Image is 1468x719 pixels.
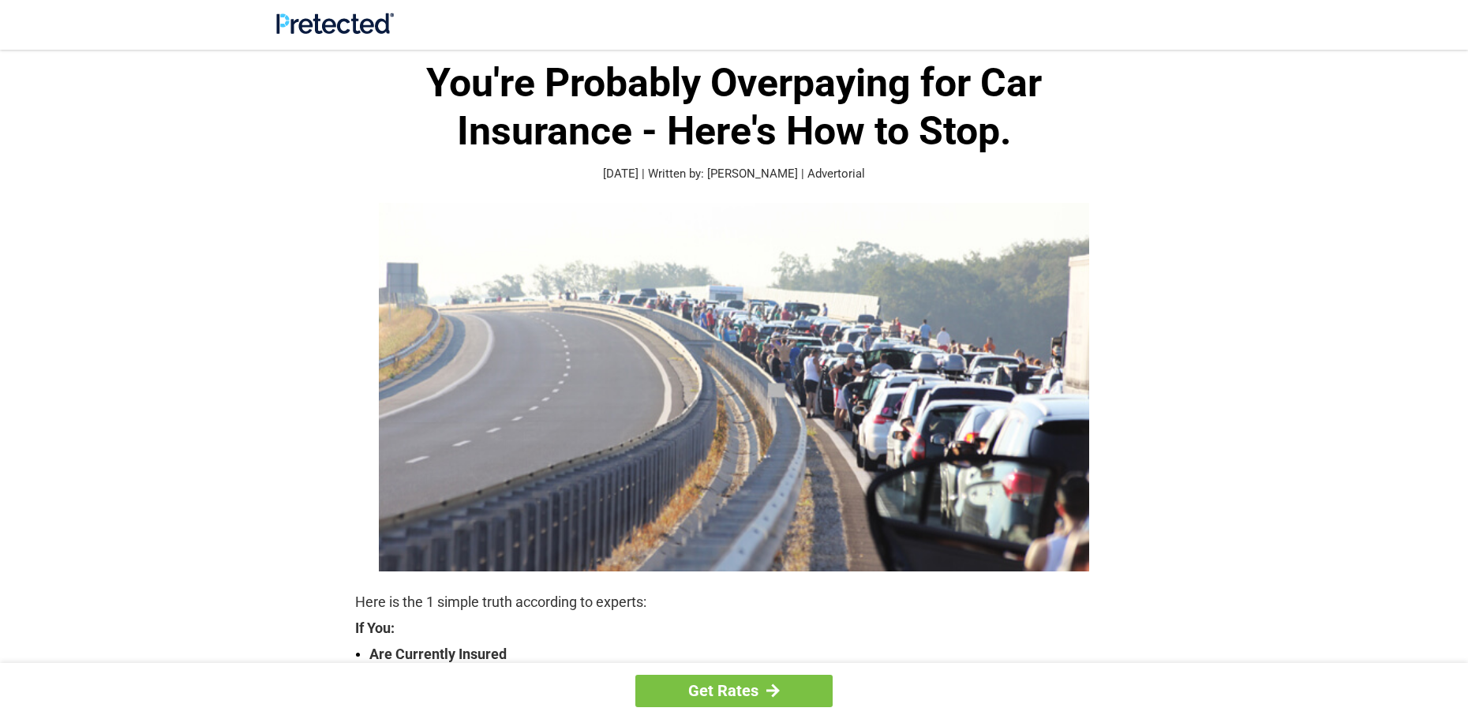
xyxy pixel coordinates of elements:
img: Site Logo [276,13,394,34]
a: Get Rates [635,675,833,707]
p: Here is the 1 simple truth according to experts: [355,591,1113,613]
strong: Are Currently Insured [369,643,1113,665]
strong: If You: [355,621,1113,635]
h1: You're Probably Overpaying for Car Insurance - Here's How to Stop. [355,59,1113,155]
a: Site Logo [276,22,394,37]
p: [DATE] | Written by: [PERSON_NAME] | Advertorial [355,165,1113,183]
